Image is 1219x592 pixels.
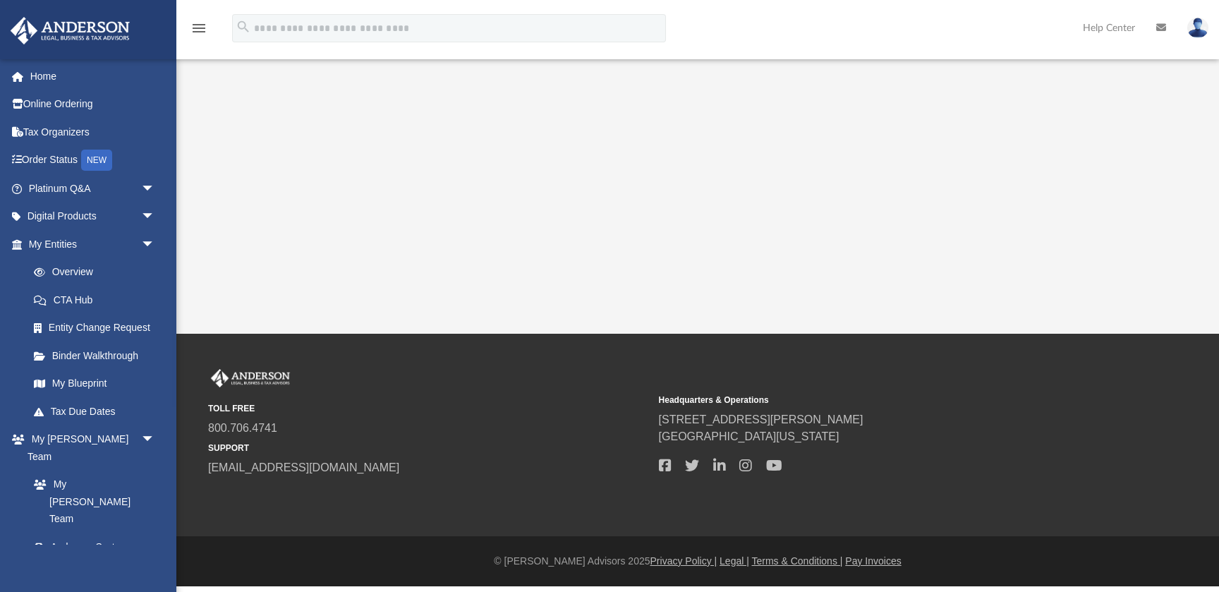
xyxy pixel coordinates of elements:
a: My [PERSON_NAME] Team [20,471,162,533]
small: TOLL FREE [208,402,649,415]
a: Binder Walkthrough [20,342,176,370]
img: Anderson Advisors Platinum Portal [208,369,293,387]
a: Terms & Conditions | [752,555,843,567]
a: My Entitiesarrow_drop_down [10,230,176,258]
small: Headquarters & Operations [659,394,1100,406]
a: My [PERSON_NAME] Teamarrow_drop_down [10,425,169,471]
a: Overview [20,258,176,286]
a: Order StatusNEW [10,146,176,175]
a: Digital Productsarrow_drop_down [10,203,176,231]
a: [EMAIL_ADDRESS][DOMAIN_NAME] [208,461,399,473]
a: Online Ordering [10,90,176,119]
a: Anderson System [20,533,169,561]
a: Tax Organizers [10,118,176,146]
div: © [PERSON_NAME] Advisors 2025 [176,554,1219,569]
i: search [236,19,251,35]
a: Pay Invoices [845,555,901,567]
a: [STREET_ADDRESS][PERSON_NAME] [659,413,863,425]
span: arrow_drop_down [141,174,169,203]
img: Anderson Advisors Platinum Portal [6,17,134,44]
a: [GEOGRAPHIC_DATA][US_STATE] [659,430,839,442]
i: menu [190,20,207,37]
a: CTA Hub [20,286,176,314]
a: Legal | [720,555,749,567]
a: menu [190,27,207,37]
small: SUPPORT [208,442,649,454]
span: arrow_drop_down [141,203,169,231]
a: Entity Change Request [20,314,176,342]
span: arrow_drop_down [141,230,169,259]
a: 800.706.4741 [208,422,277,434]
a: Home [10,62,176,90]
span: arrow_drop_down [141,425,169,454]
a: Platinum Q&Aarrow_drop_down [10,174,176,203]
a: Tax Due Dates [20,397,176,425]
a: My Blueprint [20,370,169,398]
a: Privacy Policy | [650,555,717,567]
img: User Pic [1187,18,1208,38]
div: NEW [81,150,112,171]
